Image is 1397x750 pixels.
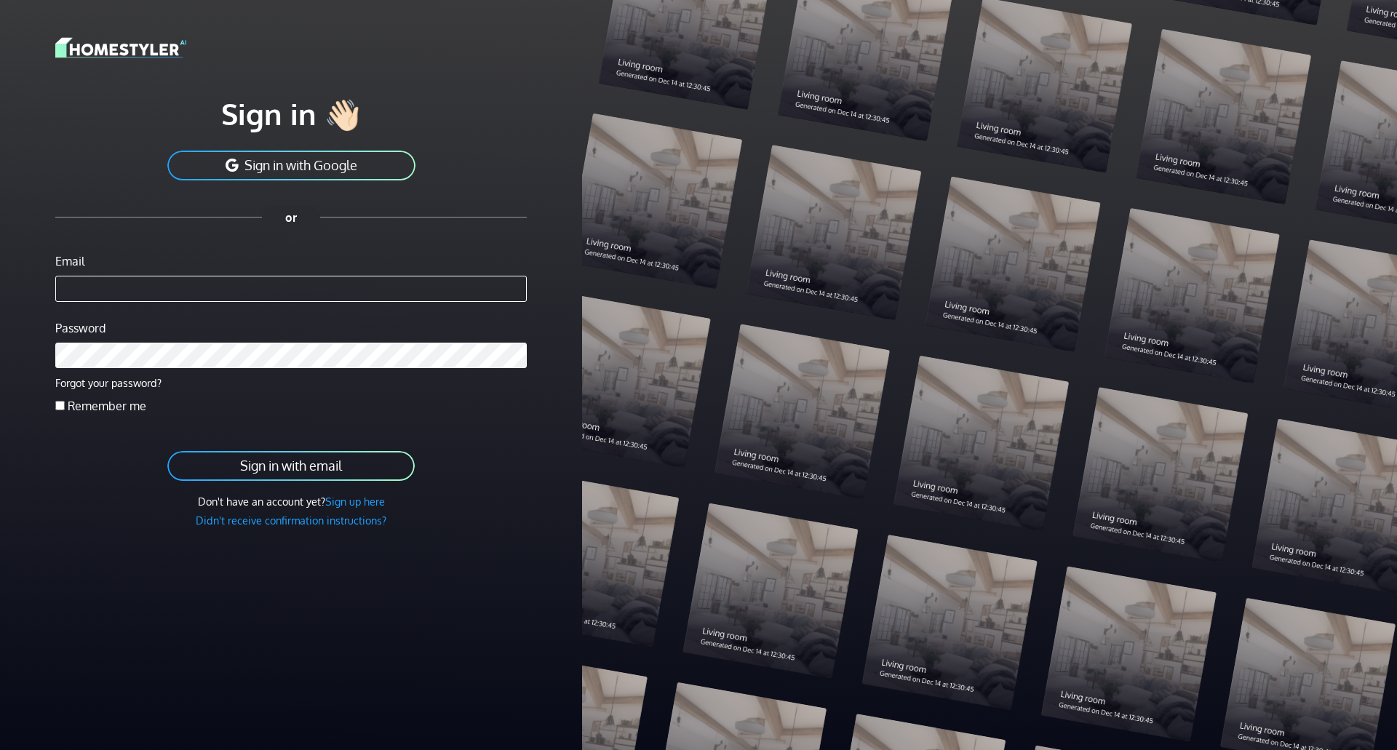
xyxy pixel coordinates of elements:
button: Sign in with Google [166,149,417,182]
label: Email [55,252,84,270]
h1: Sign in 👋🏻 [55,95,527,132]
a: Didn't receive confirmation instructions? [196,514,386,527]
a: Sign up here [325,495,385,508]
button: Sign in with email [166,450,416,482]
a: Forgot your password? [55,376,162,389]
label: Remember me [68,397,146,415]
label: Password [55,319,106,337]
img: logo-3de290ba35641baa71223ecac5eacb59cb85b4c7fdf211dc9aaecaaee71ea2f8.svg [55,35,186,60]
div: Don't have an account yet? [55,494,527,510]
